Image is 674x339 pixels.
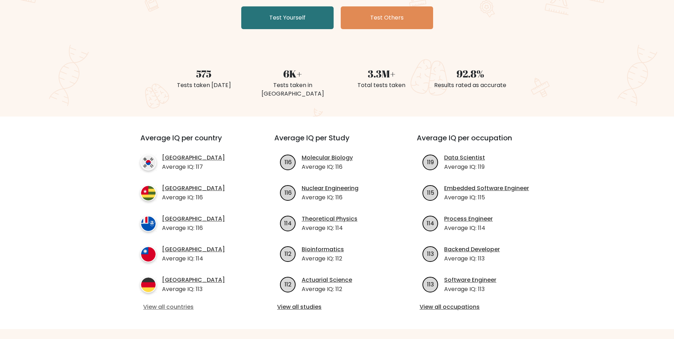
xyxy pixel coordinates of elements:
div: 6K+ [253,66,333,81]
h3: Average IQ per occupation [417,134,542,151]
p: Average IQ: 113 [444,285,496,294]
h3: Average IQ per country [140,134,249,151]
a: [GEOGRAPHIC_DATA] [162,245,225,254]
a: Nuclear Engineering [302,184,358,193]
p: Average IQ: 119 [444,163,485,171]
a: [GEOGRAPHIC_DATA] [162,184,225,193]
a: Backend Developer [444,245,500,254]
a: Data Scientist [444,154,485,162]
a: Embedded Software Engineer [444,184,529,193]
img: country [140,155,156,171]
text: 112 [285,249,291,258]
a: Software Engineer [444,276,496,284]
p: Average IQ: 117 [162,163,225,171]
img: country [140,277,156,293]
h3: Average IQ per Study [274,134,400,151]
text: 113 [427,280,434,288]
a: View all occupations [420,303,539,311]
text: 119 [427,158,434,166]
a: View all studies [277,303,397,311]
text: 112 [285,280,291,288]
div: 3.3M+ [341,66,422,81]
p: Average IQ: 113 [162,285,225,294]
text: 114 [427,219,434,227]
img: country [140,246,156,262]
text: 113 [427,249,434,258]
p: Average IQ: 114 [444,224,493,232]
p: Average IQ: 114 [302,224,357,232]
div: 92.8% [430,66,511,81]
a: Actuarial Science [302,276,352,284]
a: Test Yourself [241,6,334,29]
text: 115 [427,188,434,197]
a: Process Engineer [444,215,493,223]
div: 575 [164,66,244,81]
text: 116 [285,158,292,166]
a: [GEOGRAPHIC_DATA] [162,215,225,223]
a: Bioinformatics [302,245,344,254]
div: Results rated as accurate [430,81,511,90]
p: Average IQ: 116 [162,224,225,232]
p: Average IQ: 112 [302,285,352,294]
a: Test Others [341,6,433,29]
p: Average IQ: 116 [302,163,353,171]
p: Average IQ: 113 [444,254,500,263]
a: Molecular Biology [302,154,353,162]
p: Average IQ: 116 [302,193,358,202]
div: Tests taken in [GEOGRAPHIC_DATA] [253,81,333,98]
p: Average IQ: 116 [162,193,225,202]
a: [GEOGRAPHIC_DATA] [162,154,225,162]
text: 116 [285,188,292,197]
a: Theoretical Physics [302,215,357,223]
div: Tests taken [DATE] [164,81,244,90]
div: Total tests taken [341,81,422,90]
p: Average IQ: 114 [162,254,225,263]
img: country [140,216,156,232]
text: 114 [284,219,292,227]
p: Average IQ: 112 [302,254,344,263]
a: View all countries [143,303,246,311]
img: country [140,185,156,201]
a: [GEOGRAPHIC_DATA] [162,276,225,284]
p: Average IQ: 115 [444,193,529,202]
